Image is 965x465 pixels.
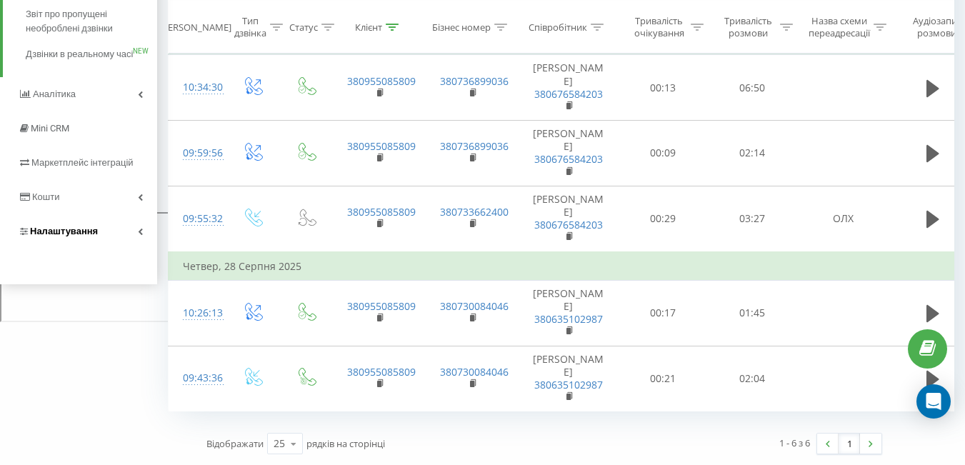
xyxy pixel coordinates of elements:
span: рядків на сторінці [306,437,385,450]
span: Дзвінки в реальному часі [26,47,133,61]
div: Тривалість розмови [720,15,776,39]
td: [PERSON_NAME] [519,55,619,121]
td: ОЛХ [797,186,890,251]
span: Кошти [32,191,59,202]
a: 380955085809 [347,74,416,88]
td: 00:17 [619,280,708,346]
td: [PERSON_NAME] [519,121,619,186]
div: Тривалість очікування [631,15,687,39]
a: 380676584203 [534,87,603,101]
div: 25 [274,436,285,451]
span: Налаштування [30,226,98,236]
div: Статус [289,21,318,33]
span: Mini CRM [31,123,69,134]
span: Звіт про пропущені необроблені дзвінки [26,7,150,36]
td: 00:21 [619,346,708,411]
a: 380955085809 [347,139,416,153]
div: 09:43:36 [183,364,211,392]
a: 380955085809 [347,205,416,219]
div: 10:34:30 [183,74,211,101]
a: 380955085809 [347,365,416,379]
a: 380736899036 [440,139,509,153]
a: 380955085809 [347,299,416,313]
div: 09:55:32 [183,205,211,233]
td: 00:09 [619,121,708,186]
div: Open Intercom Messenger [916,384,951,419]
a: 380676584203 [534,152,603,166]
td: 03:27 [708,186,797,251]
div: Співробітник [529,21,587,33]
td: 00:13 [619,55,708,121]
td: 02:14 [708,121,797,186]
span: Аналiтика [33,89,76,99]
td: [PERSON_NAME] [519,186,619,251]
td: [PERSON_NAME] [519,280,619,346]
a: 380676584203 [534,218,603,231]
div: [PERSON_NAME] [159,21,231,33]
a: Дзвінки в реальному часіNEW [26,41,157,67]
td: 01:45 [708,280,797,346]
div: 09:59:56 [183,139,211,167]
div: 10:26:13 [183,299,211,327]
span: Відображати [206,437,264,450]
a: 380635102987 [534,378,603,391]
a: 1 [839,434,860,454]
div: Тип дзвінка [234,15,266,39]
a: Звіт про пропущені необроблені дзвінки [26,1,157,41]
td: [PERSON_NAME] [519,346,619,411]
td: 00:29 [619,186,708,251]
td: 06:50 [708,55,797,121]
div: Клієнт [355,21,382,33]
a: 380736899036 [440,74,509,88]
a: 380635102987 [534,312,603,326]
div: 1 - 6 з 6 [779,436,810,450]
div: Назва схеми переадресації [809,15,870,39]
span: Маркетплейс інтеграцій [31,157,134,168]
div: Бізнес номер [432,21,491,33]
a: 380730084046 [440,365,509,379]
td: 02:04 [708,346,797,411]
a: 380733662400 [440,205,509,219]
a: 380730084046 [440,299,509,313]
